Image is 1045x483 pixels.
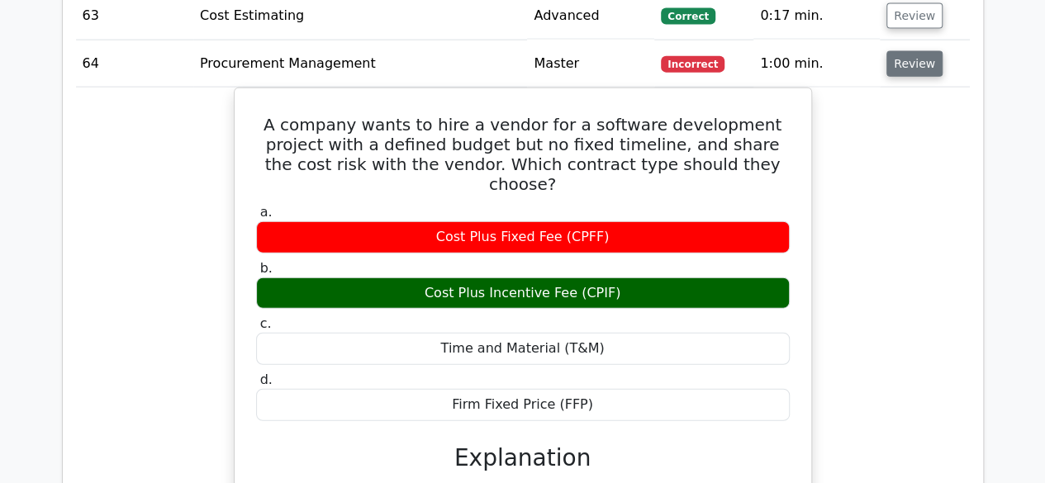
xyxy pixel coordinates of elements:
td: Procurement Management [193,40,527,88]
div: Firm Fixed Price (FFP) [256,389,790,421]
h3: Explanation [266,444,780,472]
div: Cost Plus Incentive Fee (CPIF) [256,277,790,310]
td: Master [527,40,654,88]
h5: A company wants to hire a vendor for a software development project with a defined budget but no ... [254,115,791,194]
button: Review [886,51,943,77]
span: Correct [661,8,715,25]
td: 1:00 min. [753,40,880,88]
div: Time and Material (T&M) [256,333,790,365]
span: b. [260,260,273,276]
div: Cost Plus Fixed Fee (CPFF) [256,221,790,253]
span: a. [260,204,273,220]
span: Incorrect [661,56,724,73]
span: d. [260,372,273,387]
span: c. [260,315,272,331]
button: Review [886,3,943,29]
td: 64 [76,40,193,88]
